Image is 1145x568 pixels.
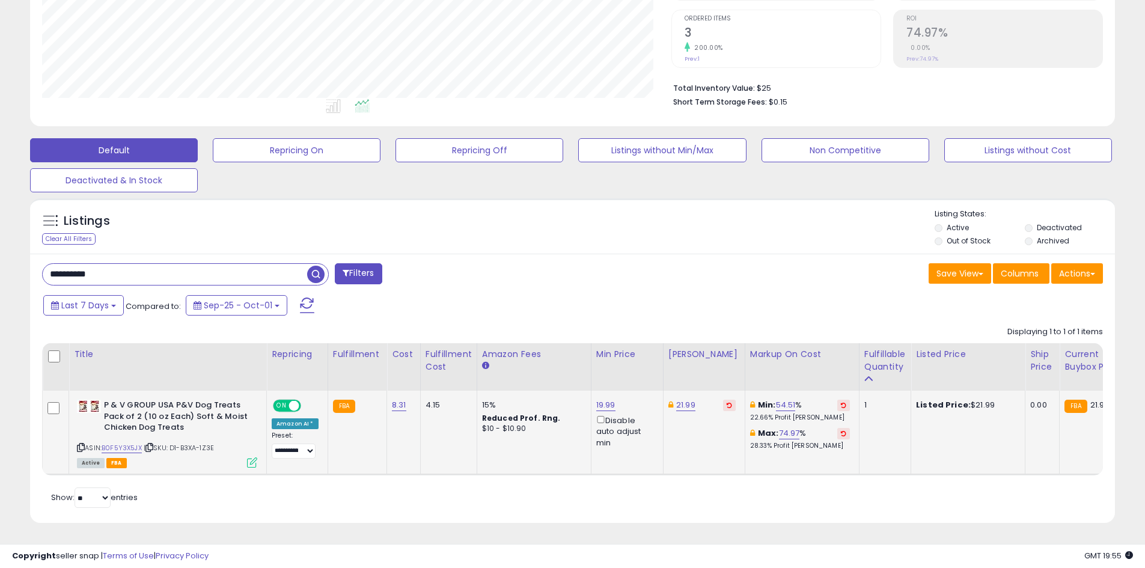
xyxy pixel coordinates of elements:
[144,443,214,453] span: | SKU: D1-B3XA-1Z3E
[272,432,319,459] div: Preset:
[126,301,181,312] span: Compared to:
[668,348,740,361] div: [PERSON_NAME]
[762,138,929,162] button: Non Competitive
[1084,550,1133,561] span: 2025-10-10 19:55 GMT
[676,399,695,411] a: 21.99
[1064,400,1087,413] small: FBA
[213,138,380,162] button: Repricing On
[1030,348,1054,373] div: Ship Price
[690,43,723,52] small: 200.00%
[77,400,101,413] img: 41BGxlQBIzL._SL40_.jpg
[685,26,881,42] h2: 3
[1090,399,1110,411] span: 21.99
[779,427,800,439] a: 74.97
[43,295,124,316] button: Last 7 Days
[929,263,991,284] button: Save View
[392,348,415,361] div: Cost
[864,348,906,373] div: Fulfillable Quantity
[482,400,582,411] div: 15%
[482,413,561,423] b: Reduced Prof. Rng.
[750,442,850,450] p: 28.33% Profit [PERSON_NAME]
[42,233,96,245] div: Clear All Filters
[1064,348,1126,373] div: Current Buybox Price
[426,400,468,411] div: 4.15
[947,236,991,246] label: Out of Stock
[272,348,323,361] div: Repricing
[30,138,198,162] button: Default
[12,550,56,561] strong: Copyright
[1030,400,1050,411] div: 0.00
[77,458,105,468] span: All listings currently available for purchase on Amazon
[758,399,776,411] b: Min:
[750,400,850,422] div: %
[64,213,110,230] h5: Listings
[916,399,971,411] b: Listed Price:
[596,414,654,448] div: Disable auto adjust min
[745,343,859,391] th: The percentage added to the cost of goods (COGS) that forms the calculator for Min & Max prices.
[335,263,382,284] button: Filters
[186,295,287,316] button: Sep-25 - Oct-01
[673,97,767,107] b: Short Term Storage Fees:
[758,427,779,439] b: Max:
[776,399,796,411] a: 54.51
[61,299,109,311] span: Last 7 Days
[395,138,563,162] button: Repricing Off
[906,43,930,52] small: 0.00%
[750,414,850,422] p: 22.66% Profit [PERSON_NAME]
[906,55,938,63] small: Prev: 74.97%
[596,348,658,361] div: Min Price
[1001,267,1039,279] span: Columns
[482,424,582,434] div: $10 - $10.90
[1051,263,1103,284] button: Actions
[864,400,902,411] div: 1
[916,400,1016,411] div: $21.99
[944,138,1112,162] button: Listings without Cost
[204,299,272,311] span: Sep-25 - Oct-01
[993,263,1049,284] button: Columns
[102,443,142,453] a: B0F5Y3X5JX
[1007,326,1103,338] div: Displaying 1 to 1 of 1 items
[272,418,319,429] div: Amazon AI *
[1037,236,1069,246] label: Archived
[947,222,969,233] label: Active
[333,348,382,361] div: Fulfillment
[685,55,700,63] small: Prev: 1
[106,458,127,468] span: FBA
[77,400,257,466] div: ASIN:
[673,83,755,93] b: Total Inventory Value:
[482,348,586,361] div: Amazon Fees
[906,26,1102,42] h2: 74.97%
[426,348,472,373] div: Fulfillment Cost
[103,550,154,561] a: Terms of Use
[685,16,881,22] span: Ordered Items
[769,96,787,108] span: $0.15
[1037,222,1082,233] label: Deactivated
[299,401,319,411] span: OFF
[156,550,209,561] a: Privacy Policy
[74,348,261,361] div: Title
[12,551,209,562] div: seller snap | |
[104,400,250,436] b: P & V GROUP USA P&V Dog Treats Pack of 2 (10 oz Each) Soft & Moist Chicken Dog Treats
[51,492,138,503] span: Show: entries
[935,209,1115,220] p: Listing States:
[906,16,1102,22] span: ROI
[392,399,406,411] a: 8.31
[750,348,854,361] div: Markup on Cost
[274,401,289,411] span: ON
[673,80,1094,94] li: $25
[333,400,355,413] small: FBA
[596,399,615,411] a: 19.99
[750,428,850,450] div: %
[482,361,489,371] small: Amazon Fees.
[30,168,198,192] button: Deactivated & In Stock
[578,138,746,162] button: Listings without Min/Max
[916,348,1020,361] div: Listed Price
